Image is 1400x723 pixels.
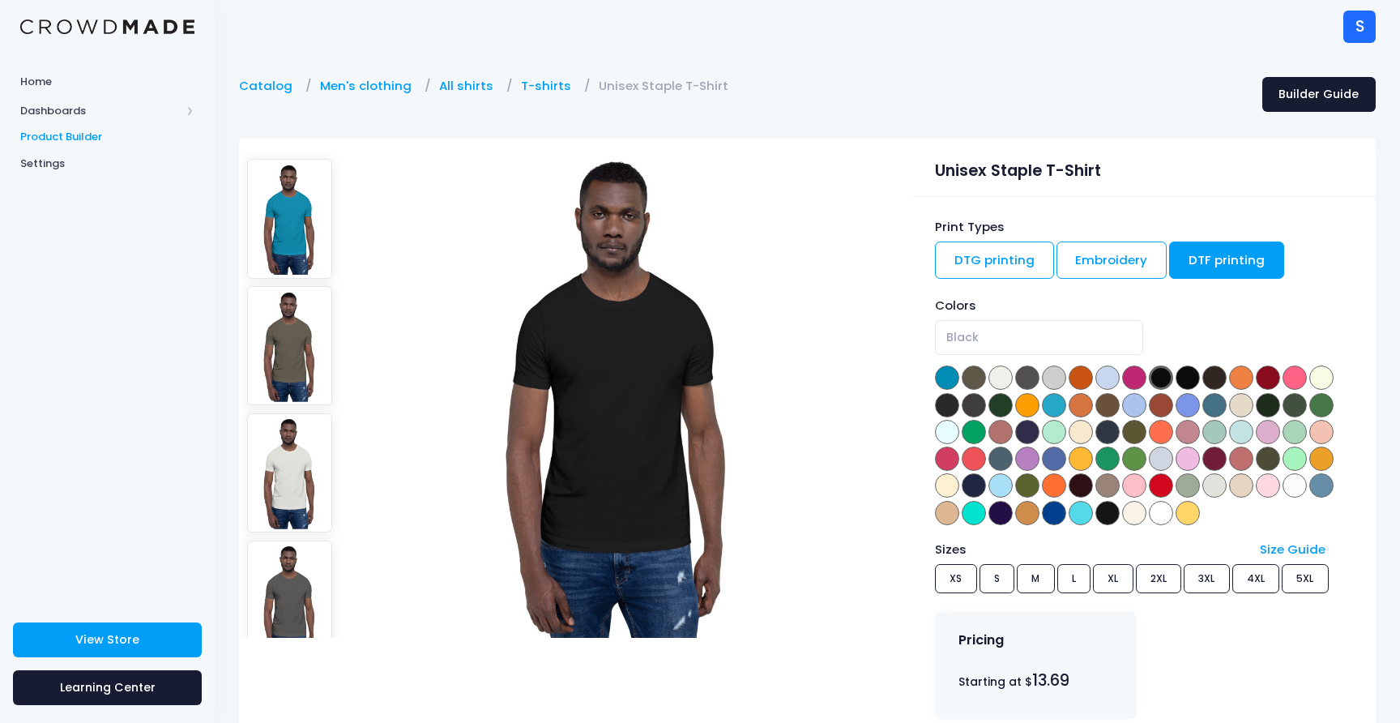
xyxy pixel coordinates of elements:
[439,77,502,95] a: All shirts
[20,74,194,90] span: Home
[935,218,1352,236] div: Print Types
[935,320,1143,355] span: Black
[60,679,156,695] span: Learning Center
[599,77,736,95] a: Unisex Staple T-Shirt
[1032,670,1069,691] span: 13.69
[13,670,202,705] a: Learning Center
[20,129,194,145] span: Product Builder
[935,242,1054,279] a: DTG printing
[946,329,979,346] span: Black
[75,631,139,648] span: View Store
[20,156,194,172] span: Settings
[20,103,181,119] span: Dashboards
[13,622,202,657] a: View Store
[1262,77,1376,112] a: Builder Guide
[239,77,301,95] a: Catalog
[1343,11,1376,43] div: S
[935,297,1352,314] div: Colors
[935,152,1352,183] div: Unisex Staple T-Shirt
[1260,541,1325,558] a: Size Guide
[958,632,1004,648] h4: Pricing
[927,541,1252,558] div: Sizes
[320,77,420,95] a: Men's clothing
[1169,242,1284,279] a: DTF printing
[1056,242,1167,279] a: Embroidery
[958,669,1112,692] div: Starting at $
[521,77,579,95] a: T-shirts
[20,19,194,35] img: Logo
